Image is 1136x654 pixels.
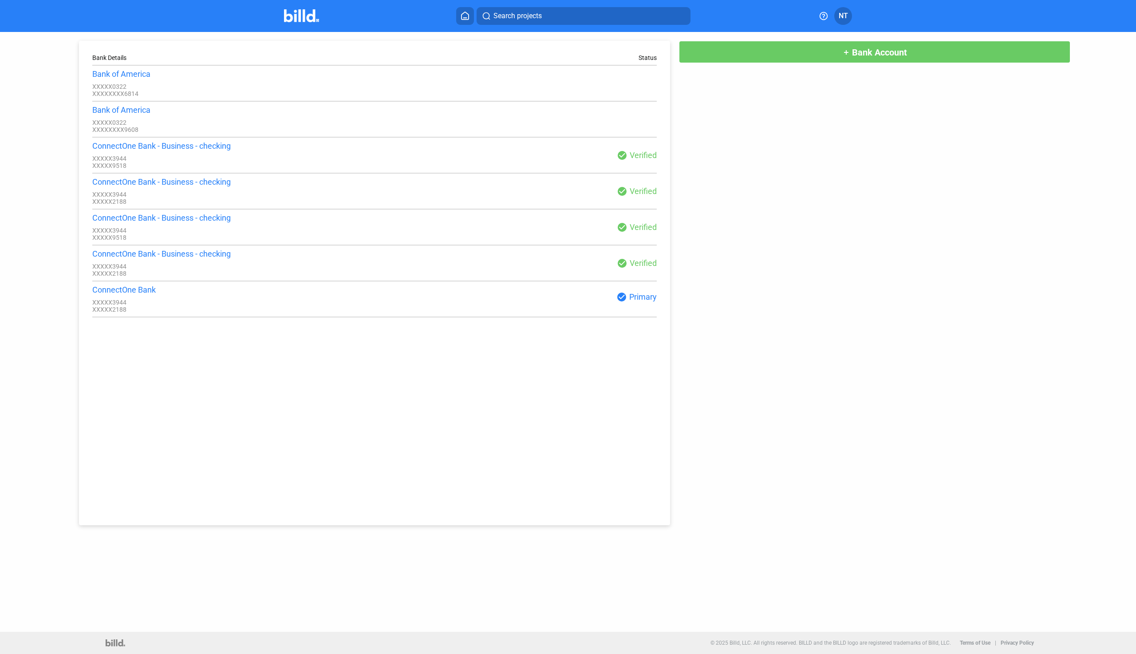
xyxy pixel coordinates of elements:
[92,83,375,90] div: XXXXX0322
[106,639,125,646] img: logo
[92,306,375,313] div: XXXXX2188
[639,54,657,61] div: Status
[92,54,375,61] div: Bank Details
[284,9,319,22] img: Billd Company Logo
[852,47,907,58] span: Bank Account
[617,258,627,269] mat-icon: check_circle
[616,292,627,302] mat-icon: check_circle
[92,213,375,222] div: ConnectOne Bank - Business - checking
[92,105,375,115] div: Bank of America
[92,234,375,241] div: XXXXX9518
[710,640,951,646] p: © 2025 Billd, LLC. All rights reserved. BILLD and the BILLD logo are registered trademarks of Bil...
[92,227,375,234] div: XXXXX3944
[92,299,375,306] div: XXXXX3944
[92,285,375,294] div: ConnectOne Bank
[92,119,375,126] div: XXXXX0322
[92,162,375,169] div: XXXXX9518
[843,49,850,56] mat-icon: add
[375,292,657,302] div: Primary
[617,150,627,161] mat-icon: check_circle
[834,7,852,25] button: NT
[477,7,690,25] button: Search projects
[92,155,375,162] div: XXXXX3944
[92,90,375,97] div: XXXXXXXX6814
[1001,640,1034,646] b: Privacy Policy
[92,249,375,258] div: ConnectOne Bank - Business - checking
[92,198,375,205] div: XXXXX2188
[375,186,657,197] div: Verified
[839,11,848,21] span: NT
[92,141,375,151] div: ConnectOne Bank - Business - checking
[92,177,375,186] div: ConnectOne Bank - Business - checking
[92,270,375,277] div: XXXXX2188
[92,69,375,79] div: Bank of America
[92,191,375,198] div: XXXXX3944
[617,222,627,233] mat-icon: check_circle
[92,126,375,133] div: XXXXXXXX9608
[92,263,375,270] div: XXXXX3944
[375,222,657,233] div: Verified
[617,186,627,197] mat-icon: check_circle
[493,11,542,21] span: Search projects
[960,640,990,646] b: Terms of Use
[995,640,996,646] p: |
[375,258,657,269] div: Verified
[375,150,657,161] div: Verified
[679,41,1070,63] button: Bank Account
